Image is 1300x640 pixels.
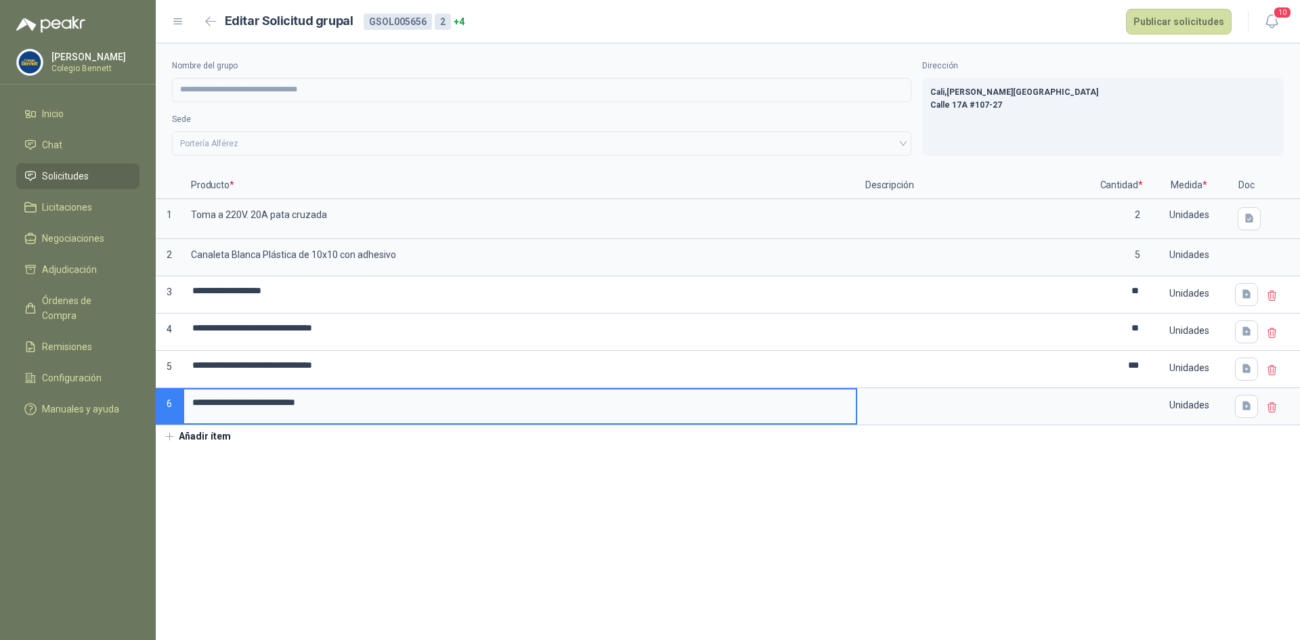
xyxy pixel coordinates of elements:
[42,402,119,417] span: Manuales y ayuda
[1148,172,1230,199] p: Medida
[1094,172,1148,199] p: Cantidad
[42,106,64,121] span: Inicio
[42,169,89,184] span: Solicitudes
[857,172,1094,199] p: Descripción
[156,314,183,351] p: 4
[16,365,139,391] a: Configuración
[16,101,139,127] a: Inicio
[435,14,451,30] div: 2
[183,199,857,239] p: Toma a 220V. 20A pata cruzada
[42,200,92,215] span: Licitaciones
[51,52,136,62] p: [PERSON_NAME]
[183,239,857,276] p: Canaleta Blanca Plástica de 10x10 con adhesivo
[16,226,139,251] a: Negociaciones
[1126,9,1232,35] button: Publicar solicitudes
[1094,199,1148,239] p: 2
[16,194,139,220] a: Licitaciones
[1230,172,1263,199] p: Doc
[364,14,432,30] div: GSOL005656
[1150,315,1228,346] div: Unidades
[16,288,139,328] a: Órdenes de Compra
[930,86,1276,99] p: Cali , [PERSON_NAME][GEOGRAPHIC_DATA]
[42,137,62,152] span: Chat
[1150,389,1228,421] div: Unidades
[1150,352,1228,383] div: Unidades
[42,293,127,323] span: Órdenes de Compra
[922,60,1284,72] label: Dirección
[51,64,136,72] p: Colegio Bennett
[180,133,903,154] span: Portería Alférez
[1150,278,1228,309] div: Unidades
[172,60,911,72] label: Nombre del grupo
[156,425,239,448] button: Añadir ítem
[17,49,43,75] img: Company Logo
[42,370,102,385] span: Configuración
[16,16,85,33] img: Logo peakr
[1259,9,1284,34] button: 10
[16,257,139,282] a: Adjudicación
[1273,6,1292,19] span: 10
[42,231,104,246] span: Negociaciones
[930,99,1276,112] p: Calle 17A #107-27
[183,172,857,199] p: Producto
[225,12,353,31] h2: Editar Solicitud grupal
[172,113,911,126] label: Sede
[42,262,97,277] span: Adjudicación
[1148,239,1230,276] p: Unidades
[156,239,183,276] p: 2
[156,351,183,388] p: 5
[16,396,139,422] a: Manuales y ayuda
[156,388,183,425] p: 6
[16,334,139,360] a: Remisiones
[16,132,139,158] a: Chat
[454,14,464,29] span: + 4
[1148,199,1230,239] p: Unidades
[156,199,183,239] p: 1
[1094,239,1148,276] p: 5
[42,339,92,354] span: Remisiones
[156,276,183,314] p: 3
[16,163,139,189] a: Solicitudes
